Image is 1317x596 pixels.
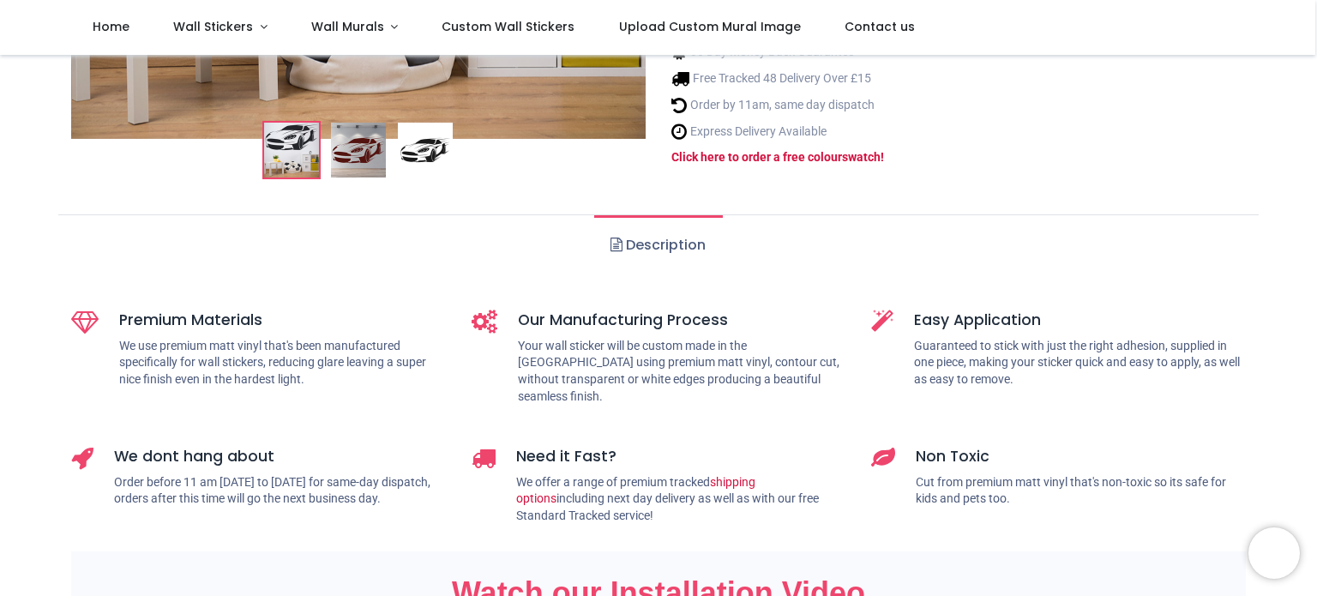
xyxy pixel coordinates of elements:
[1248,527,1300,579] iframe: Brevo live chat
[518,310,846,331] h5: Our Manufacturing Process
[619,18,801,35] span: Upload Custom Mural Image
[671,69,917,87] li: Free Tracked 48 Delivery Over £15
[173,18,253,35] span: Wall Stickers
[516,474,846,525] p: We offer a range of premium tracked including next day delivery as well as with our free Standard...
[516,446,846,467] h5: Need it Fast?
[331,123,386,178] img: WS-41174-02
[114,474,446,508] p: Order before 11 am [DATE] to [DATE] for same-day dispatch, orders after this time will go the nex...
[842,150,881,164] a: swatch
[594,215,722,275] a: Description
[671,96,917,114] li: Order by 11am, same day dispatch
[914,310,1246,331] h5: Easy Application
[671,123,917,141] li: Express Delivery Available
[311,18,384,35] span: Wall Murals
[398,123,453,178] img: WS-41174-03
[845,18,915,35] span: Contact us
[114,446,446,467] h5: We dont hang about
[264,123,319,178] img: Aston Martin Car Transport Wall Sticker
[671,150,842,164] a: Click here to order a free colour
[518,338,846,405] p: Your wall sticker will be custom made in the [GEOGRAPHIC_DATA] using premium matt vinyl, contour ...
[119,310,446,331] h5: Premium Materials
[881,150,884,164] a: !
[442,18,574,35] span: Custom Wall Stickers
[916,474,1246,508] p: Cut from premium matt vinyl that's non-toxic so its safe for kids and pets too.
[119,338,446,388] p: We use premium matt vinyl that's been manufactured specifically for wall stickers, reducing glare...
[93,18,129,35] span: Home
[914,338,1246,388] p: Guaranteed to stick with just the right adhesion, supplied in one piece, making your sticker quic...
[916,446,1246,467] h5: Non Toxic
